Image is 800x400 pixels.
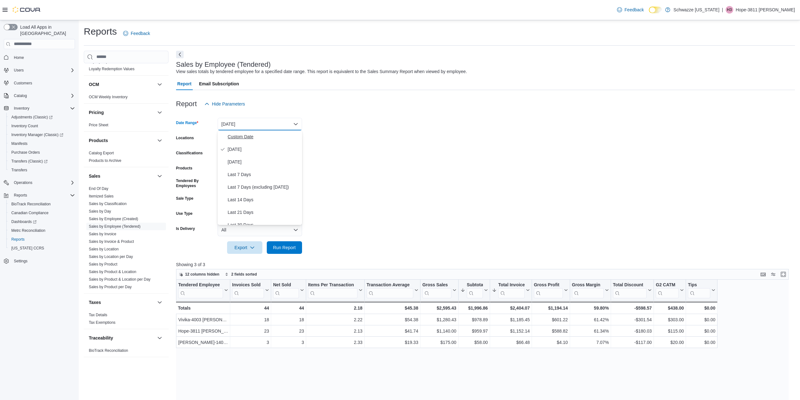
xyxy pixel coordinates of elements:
[11,105,75,112] span: Inventory
[228,133,300,140] span: Custom Date
[6,235,77,244] button: Reports
[89,247,119,252] span: Sales by Location
[6,244,77,253] button: [US_STATE] CCRS
[9,166,30,174] a: Transfers
[202,98,248,110] button: Hide Parameters
[9,244,47,252] a: [US_STATE] CCRS
[11,257,30,265] a: Settings
[156,81,163,88] button: OCM
[492,304,530,312] div: $2,404.07
[176,135,194,140] label: Locations
[178,316,228,323] div: Vivika-4003 [PERSON_NAME]
[199,77,239,90] span: Email Subscription
[6,200,77,209] button: BioTrack Reconciliation
[656,316,684,323] div: $303.00
[14,81,32,86] span: Customers
[89,123,108,128] span: Price Sheet
[89,158,121,163] a: Products to Archive
[11,168,27,173] span: Transfers
[688,316,715,323] div: $0.00
[84,58,169,75] div: Loyalty
[273,244,296,251] span: Run Report
[89,224,140,229] span: Sales by Employee (Tendered)
[89,285,132,289] a: Sales by Product per Day
[11,92,75,100] span: Catalog
[267,241,302,254] button: Run Report
[84,121,169,131] div: Pricing
[688,327,715,335] div: $0.00
[460,282,488,298] button: Subtotal
[178,339,228,346] div: [PERSON_NAME]-1409 [PERSON_NAME]
[9,209,51,217] a: Canadian Compliance
[367,304,418,312] div: $45.38
[176,151,203,156] label: Classifications
[11,132,63,137] span: Inventory Manager (Classic)
[649,7,662,13] input: Dark Mode
[613,316,652,323] div: -$301.54
[722,6,723,14] p: |
[176,178,215,188] label: Tendered By Employees
[460,339,488,346] div: $58.00
[308,282,357,298] div: Items Per Transaction
[9,131,75,139] span: Inventory Manager (Classic)
[222,271,259,278] button: 2 fields sorted
[176,68,467,75] div: View sales totals by tendered employee for a specified date range. This report is equivalent to t...
[534,339,568,346] div: $4.10
[9,149,43,156] a: Purchase Orders
[178,327,228,335] div: Hope-3811 [PERSON_NAME]
[9,140,30,147] a: Manifests
[11,179,35,186] button: Operations
[89,137,108,144] h3: Products
[176,120,198,125] label: Date Range
[1,256,77,266] button: Settings
[121,27,152,40] a: Feedback
[467,282,483,298] div: Subtotal
[367,327,418,335] div: $41.74
[688,339,715,346] div: $0.00
[89,277,151,282] a: Sales by Product & Location per Day
[9,244,75,252] span: Washington CCRS
[727,6,732,14] span: H3
[656,282,679,288] div: G2 CATM
[422,282,451,288] div: Gross Sales
[613,339,652,346] div: -$117.00
[308,316,363,323] div: 2.22
[89,123,108,127] a: Price Sheet
[367,316,418,323] div: $54.38
[89,284,132,289] span: Sales by Product per Day
[6,148,77,157] button: Purchase Orders
[769,271,777,278] button: Display options
[218,224,302,236] button: All
[11,219,37,224] span: Dashboards
[89,262,117,266] a: Sales by Product
[780,271,787,278] button: Enter fullscreen
[572,282,609,298] button: Gross Margin
[89,239,134,244] span: Sales by Invoice & Product
[89,299,155,306] button: Taxes
[11,105,32,112] button: Inventory
[1,78,77,88] button: Customers
[89,194,114,198] a: Itemized Sales
[308,282,357,288] div: Items Per Transaction
[11,159,48,164] span: Transfers (Classic)
[9,113,55,121] a: Adjustments (Classic)
[572,304,609,312] div: 59.80%
[228,196,300,203] span: Last 14 Days
[89,151,114,156] span: Catalog Export
[89,299,101,306] h3: Taxes
[11,210,49,215] span: Canadian Compliance
[6,130,77,139] a: Inventory Manager (Classic)
[89,335,155,341] button: Traceability
[89,173,155,179] button: Sales
[656,304,684,312] div: $438.00
[11,66,75,74] span: Users
[6,122,77,130] button: Inventory Count
[227,241,262,254] button: Export
[9,200,75,208] span: BioTrack Reconciliation
[688,282,715,298] button: Tips
[11,79,35,87] a: Customers
[89,137,155,144] button: Products
[11,237,25,242] span: Reports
